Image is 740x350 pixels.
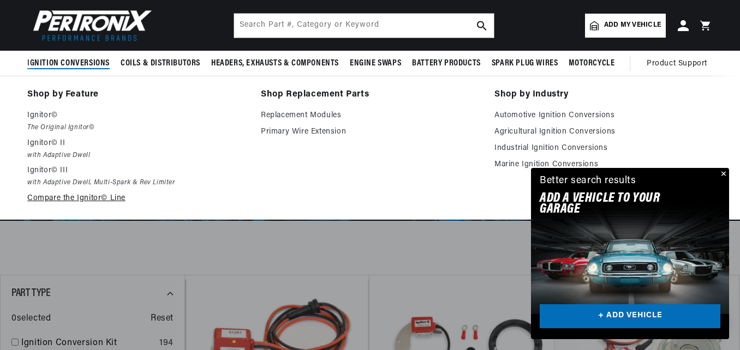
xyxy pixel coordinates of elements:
summary: Headers, Exhausts & Components [206,51,344,76]
a: Industrial Ignition Conversions [494,142,713,155]
summary: Motorcycle [563,51,620,76]
input: Search Part #, Category or Keyword [234,14,494,38]
a: Compare the Ignitor© Line [27,192,246,205]
em: with Adaptive Dwell [27,150,246,161]
a: Marine Ignition Conversions [494,158,713,171]
span: Product Support [647,58,707,70]
a: Add my vehicle [585,14,666,38]
a: Agricultural Ignition Conversions [494,125,713,138]
a: Ignitor© The Original Ignitor© [27,109,246,134]
span: Engine Swaps [350,58,401,69]
span: Spark Plug Wires [492,58,558,69]
a: Primary Wire Extension [261,125,479,138]
em: The Original Ignitor© [27,122,246,134]
a: Automotive Ignition Conversions [494,109,713,122]
a: Shop by Feature [27,87,246,102]
p: Ignitor© II [27,137,246,150]
img: Pertronix [27,7,153,44]
span: Add my vehicle [604,20,661,31]
span: 0 selected [11,312,51,326]
button: search button [470,14,494,38]
summary: Ignition Conversions [27,51,115,76]
span: Headers, Exhausts & Components [211,58,339,69]
p: Ignitor© [27,109,246,122]
a: Ignitor© III with Adaptive Dwell, Multi-Spark & Rev Limiter [27,164,246,189]
summary: Engine Swaps [344,51,407,76]
a: Replacement Modules [261,109,479,122]
span: Coils & Distributors [121,58,200,69]
button: Close [716,168,729,181]
em: with Adaptive Dwell, Multi-Spark & Rev Limiter [27,177,246,189]
span: Part Type [11,288,50,299]
span: Motorcycle [569,58,614,69]
p: Ignitor© III [27,164,246,177]
a: Shop by Industry [494,87,713,102]
a: Shop Replacement Parts [261,87,479,102]
summary: Product Support [647,51,713,77]
div: Better search results [540,173,636,189]
span: Reset [151,312,174,326]
span: Ignition Conversions [27,58,110,69]
span: Battery Products [412,58,481,69]
h2: Add A VEHICLE to your garage [540,193,693,215]
summary: Coils & Distributors [115,51,206,76]
a: Ignitor© II with Adaptive Dwell [27,137,246,161]
summary: Battery Products [407,51,486,76]
a: + ADD VEHICLE [540,304,720,329]
summary: Spark Plug Wires [486,51,564,76]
